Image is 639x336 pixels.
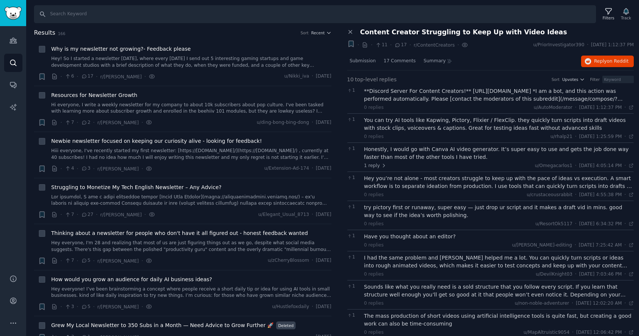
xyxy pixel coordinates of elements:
[594,58,629,65] span: Reply
[579,271,622,278] span: [DATE] 7:03:46 PM
[311,30,331,35] button: Recent
[575,192,577,198] span: ·
[312,73,313,80] span: ·
[533,42,584,48] span: u/PriorInvestigator390
[77,165,78,173] span: ·
[51,148,331,161] a: Hiii everyone, I've recently started my first newsletter: [https://[DOMAIN_NAME]/](https://[DOMAI...
[316,73,331,80] span: [DATE]
[268,257,309,264] span: u/zCherryBlossom
[65,119,74,126] span: 7
[364,145,634,161] div: Honestly, I would go with Canva AI video generator. It’s super easy to use and gets the job done ...
[264,165,309,172] span: u/Extension-Ad-174
[575,242,576,249] span: ·
[93,303,95,311] span: ·
[51,229,308,237] a: Thinking about a newsletter for people who don't have it all figured out - honest feedback wanted
[579,104,622,111] span: [DATE] 1:12:37 PM
[61,211,62,219] span: ·
[51,183,222,191] span: Struggling to Monetize My Tech English Newsletter – Any Advice?
[51,56,331,69] a: Hey! So I started a newsletter [DATE], where every [DATE] I send out 5 interesting gaming startup...
[141,119,143,126] span: ·
[524,330,569,335] span: u/MapAltruistic9054
[364,116,634,132] div: You can try AI tools like Kapwing, Pictory, Flixier / FlexClip. they quickly turn scripts into dr...
[575,221,577,227] span: ·
[77,257,78,265] span: ·
[51,45,191,53] a: Why is my newsletter not growing?- Feedback please
[607,59,629,64] span: on Reddit
[572,329,574,336] span: ·
[624,300,626,307] span: ·
[316,211,331,218] span: [DATE]
[575,104,577,111] span: ·
[81,119,90,126] span: 2
[379,76,397,84] span: replies
[61,119,62,126] span: ·
[81,257,90,264] span: 5
[300,30,309,35] div: Sort
[144,211,146,219] span: ·
[141,303,143,311] span: ·
[65,304,74,310] span: 3
[414,43,455,48] span: r/ContentCreators
[96,211,98,219] span: ·
[364,233,634,241] div: Have you thought about an editor?
[602,76,634,83] input: Keyword
[536,271,572,277] span: u/DevilKnight03
[61,257,62,265] span: ·
[575,271,577,278] span: ·
[97,258,139,264] span: r/[PERSON_NAME]
[575,163,577,169] span: ·
[77,119,78,126] span: ·
[51,286,331,299] a: Hey everyone! I’ve been brainstorming a concept where people receive a short daily tip or idea fo...
[390,41,392,49] span: ·
[384,58,416,65] span: 17 Comments
[576,300,622,307] span: [DATE] 12:02:20 AM
[51,102,331,115] a: Hi everyone, I write a weekly newsletter for my company to about 10k subscribers about pop cultur...
[284,73,309,80] span: u/Nikki_iva
[312,257,313,264] span: ·
[360,28,567,36] span: Content Creator Struggling to Keep Up with Video Ideas
[350,58,376,65] span: Submission
[51,194,331,207] a: Lor ipsumdol, S ame c adipi elitseddoe tempor [Incid Utla Etdolor](magna://aliquaenimadmini.venia...
[51,276,212,283] a: How would you grow an audience for daily AI business ideas?
[316,257,331,264] span: [DATE]
[65,165,74,172] span: 4
[562,77,585,82] button: Upvotes
[364,175,634,190] div: Hey you’re not alone - most creators struggle to keep up with the pace of ideas vs execution. A s...
[312,211,313,218] span: ·
[272,304,309,310] span: u/Hustlefoxdaily
[579,221,622,227] span: [DATE] 6:34:32 PM
[4,7,22,20] img: GummySearch logo
[579,134,622,140] span: [DATE] 1:25:59 PM
[93,257,95,265] span: ·
[51,321,274,329] a: Grew My Local Newsletter to 350 Subs in a Month — Need Advice to Grow Further 🚀
[527,192,572,197] span: u/crustaceousrabbit
[77,73,78,81] span: ·
[141,257,143,265] span: ·
[624,242,626,249] span: ·
[535,163,572,168] span: u/Omegacarlos1
[51,91,137,99] a: Resources for Newsletter Growth
[61,73,62,81] span: ·
[579,163,622,169] span: [DATE] 4:05:14 PM
[394,42,407,48] span: 17
[347,233,360,239] span: 1
[364,254,634,270] div: I had the same problem and [PERSON_NAME] helped me a lot. You can quickly turn scripts or ideas i...
[347,87,360,94] span: 1
[347,204,360,210] span: 1
[550,134,572,139] span: u/rhalp21
[624,104,626,111] span: ·
[624,134,626,140] span: ·
[575,134,577,140] span: ·
[81,304,90,310] span: 5
[581,56,634,67] a: Replyon Reddit
[590,77,600,82] div: Filter
[364,204,634,219] div: try pictory first or runaway, super easy — just drop ur script and it makes a draft vid in mins. ...
[591,42,634,48] span: [DATE] 1:12:37 PM
[276,321,296,329] span: Deleted
[311,30,325,35] span: Recent
[347,76,354,84] span: 10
